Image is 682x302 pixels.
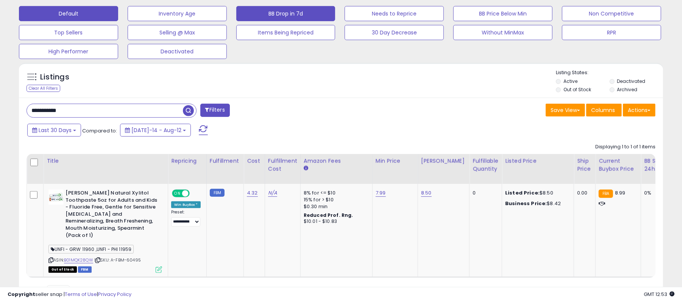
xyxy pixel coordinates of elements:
[268,157,297,173] div: Fulfillment Cost
[304,157,369,165] div: Amazon Fees
[19,44,118,59] button: High Performer
[421,189,432,197] a: 8.50
[268,189,277,197] a: N/A
[247,189,258,197] a: 4.32
[48,190,64,205] img: 51aqrbEtAAL._SL40_.jpg
[473,190,496,196] div: 0
[304,196,367,203] div: 15% for > $10
[599,157,638,173] div: Current Buybox Price
[19,25,118,40] button: Top Sellers
[210,157,240,165] div: Fulfillment
[236,6,336,21] button: BB Drop in 7d
[94,257,141,263] span: | SKU: A-FBM-60495
[304,218,367,225] div: $10.01 - $10.83
[556,69,663,76] p: Listing States:
[577,157,592,173] div: Ship Price
[577,190,590,196] div: 0.00
[48,190,162,272] div: ASIN:
[563,86,591,93] label: Out of Stock
[27,124,81,137] button: Last 30 Days
[64,257,93,263] a: B01MQK28QW
[473,157,499,173] div: Fulfillable Quantity
[623,104,655,117] button: Actions
[644,190,669,196] div: 0%
[562,25,661,40] button: RPR
[173,190,182,197] span: ON
[8,291,35,298] strong: Copyright
[236,25,336,40] button: Items Being Repriced
[453,6,552,21] button: BB Price Below Min
[128,25,227,40] button: Selling @ Max
[376,189,386,197] a: 7.99
[128,44,227,59] button: Deactivated
[505,200,568,207] div: $8.42
[171,201,201,208] div: Win BuyBox *
[505,190,568,196] div: $8.50
[615,189,626,196] span: 8.99
[586,104,622,117] button: Columns
[247,157,262,165] div: Cost
[19,6,118,21] button: Default
[644,157,672,173] div: BB Share 24h.
[48,266,77,273] span: All listings that are currently out of stock and unavailable for purchase on Amazon
[40,72,69,83] h5: Listings
[546,104,585,117] button: Save View
[304,190,367,196] div: 8% for <= $10
[171,210,201,227] div: Preset:
[131,126,181,134] span: [DATE]-14 - Aug-12
[595,143,655,151] div: Displaying 1 to 1 of 1 items
[617,86,638,93] label: Archived
[644,291,674,298] span: 2025-09-12 12:53 GMT
[562,6,661,21] button: Non Competitive
[120,124,191,137] button: [DATE]-14 - Aug-12
[591,106,615,114] span: Columns
[345,6,444,21] button: Needs to Reprice
[376,157,415,165] div: Min Price
[39,126,72,134] span: Last 30 Days
[304,212,353,218] b: Reduced Prof. Rng.
[599,190,613,198] small: FBA
[210,189,225,197] small: FBM
[189,190,201,197] span: OFF
[128,6,227,21] button: Inventory Age
[82,127,117,134] span: Compared to:
[453,25,552,40] button: Without MinMax
[617,78,646,84] label: Deactivated
[563,78,577,84] label: Active
[505,189,540,196] b: Listed Price:
[8,291,131,298] div: seller snap | |
[48,245,134,254] span: UNFI - GRW 11960 ,UNFI - PHI 11959
[78,266,92,273] span: FBM
[171,157,203,165] div: Repricing
[505,200,547,207] b: Business Price:
[304,203,367,210] div: $0.30 min
[345,25,444,40] button: 30 Day Decrease
[65,291,97,298] a: Terms of Use
[47,157,165,165] div: Title
[66,190,158,241] b: [PERSON_NAME] Natural Xylitol Toothpaste 5oz for Adults and Kids - Fluoride Free, Gentle for Sens...
[304,165,308,172] small: Amazon Fees.
[27,85,60,92] div: Clear All Filters
[421,157,466,165] div: [PERSON_NAME]
[200,104,230,117] button: Filters
[505,157,571,165] div: Listed Price
[98,291,131,298] a: Privacy Policy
